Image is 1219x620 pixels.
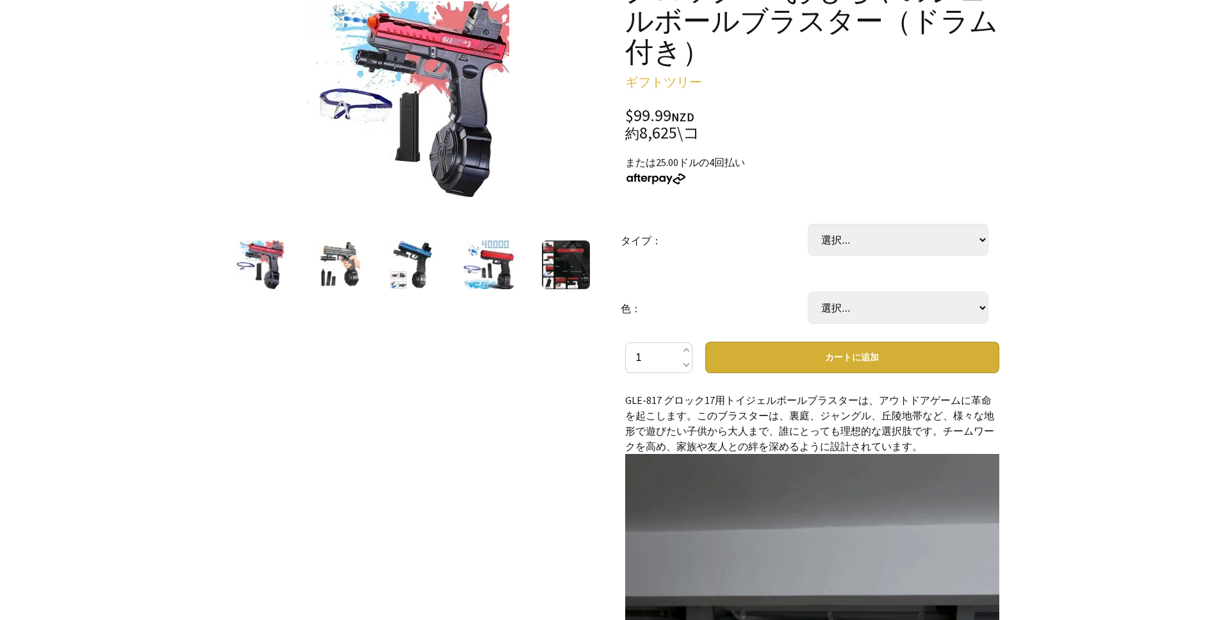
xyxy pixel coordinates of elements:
[625,125,639,142] font: 約
[542,240,590,289] img: グロック17 おもちゃのジェルボールブラスター（ドラム付き）
[621,303,641,315] font: 色：
[625,74,702,90] a: ギフトツリー
[625,105,671,126] font: $99.99
[671,110,694,124] font: NZD
[825,351,879,363] font: カートに追加
[625,394,994,453] font: GLE-817 グロック17用トイジェルボールブラスターは、アウトドアゲームに革命を起こします。このブラスターは、裏庭、ジャングル、丘陵地帯など、様々な地形で遊びたい子供から大人まで、誰にとって...
[306,1,509,197] img: グロック17 おもちゃのジェルボールブラスター（ドラム付き）
[705,342,999,373] button: カートに追加
[625,173,687,185] img: アフターペイ
[233,240,284,289] img: グロック17 おもちゃのジェルボールブラスター（ドラム付き）
[311,240,360,289] img: グロック17 おもちゃのジェルボールブラスター（ドラム付き）
[639,122,700,143] font: 8,625\コ
[388,240,437,289] img: グロック17 おもちゃのジェルボールブラスター（ドラム付き）
[464,240,515,289] img: グロック17 おもちゃのジェルボールブラスター（ドラム付き）
[625,156,745,169] font: または25.00ドルの4回払い
[621,235,662,247] font: タイプ：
